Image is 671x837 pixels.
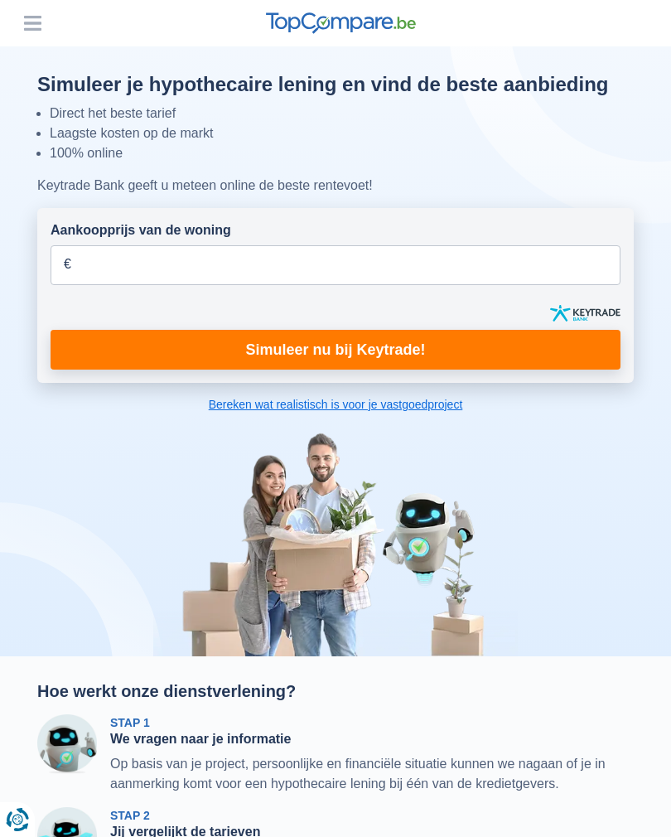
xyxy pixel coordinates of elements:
[37,396,634,413] a: Bereken wat realistisch is voor je vastgoedproject
[37,73,634,97] h1: Simuleer je hypothecaire lening en vind de beste aanbieding
[266,12,416,34] img: TopCompare
[110,809,150,822] span: Stap 2
[51,330,620,370] a: Simuleer nu bij Keytrade!
[550,305,620,322] img: keytrade
[20,11,45,36] button: Menu
[110,716,150,729] span: Stap 1
[50,104,634,123] li: Direct het beste tarief
[50,143,634,163] li: 100% online
[50,123,634,143] li: Laagste kosten op de markt
[153,433,518,656] img: image-hero
[110,754,634,794] p: Op basis van je project, persoonlijke en financiële situatie kunnen we nagaan of je in aanmerking...
[37,714,97,774] img: Stap 1
[37,681,634,701] h2: Hoe werkt onze dienstverlening?
[37,176,634,196] div: Keytrade Bank geeft u meteen online de beste rentevoet!
[64,255,71,274] span: €
[51,221,231,240] label: Aankoopprijs van de woning
[110,731,634,747] h3: We vragen naar je informatie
